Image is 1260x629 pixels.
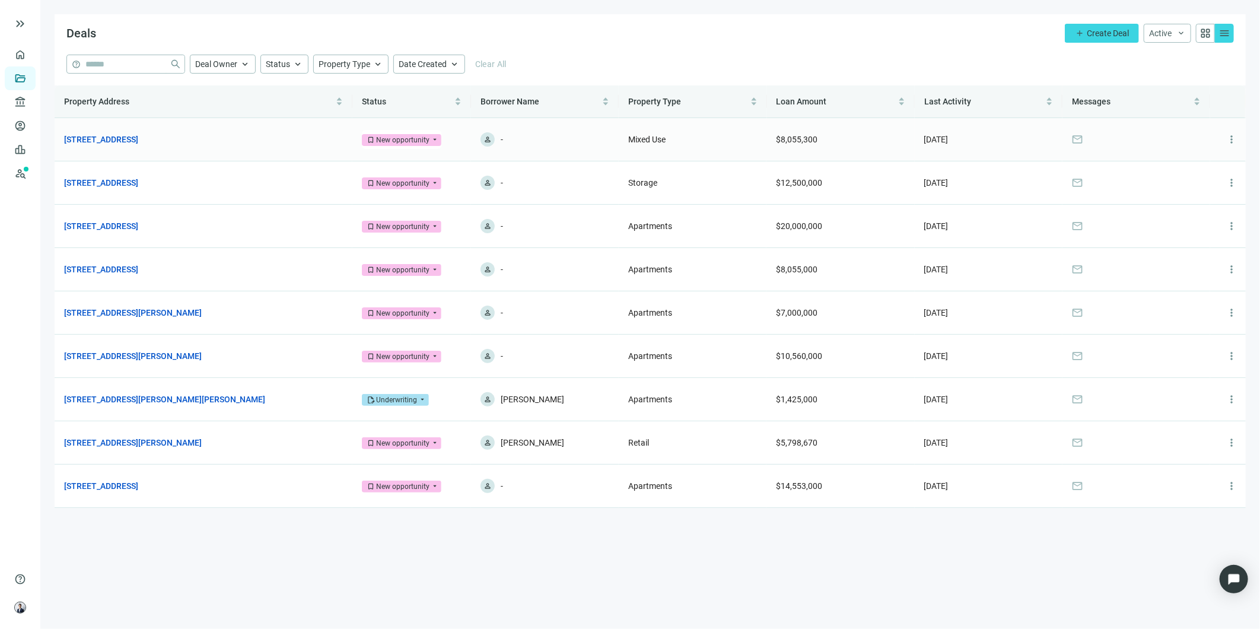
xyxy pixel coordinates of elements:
span: mail [1072,393,1084,405]
div: New opportunity [376,177,429,189]
span: [DATE] [924,481,949,491]
span: Property Type [628,97,681,106]
span: - [501,262,503,277]
span: [DATE] [924,265,949,274]
span: mail [1072,437,1084,449]
a: [STREET_ADDRESS][PERSON_NAME][PERSON_NAME] [64,393,265,406]
span: bookmark [367,439,375,447]
span: bookmark [367,482,375,491]
span: [DATE] [924,221,949,231]
span: - [501,306,503,320]
span: $12,500,000 [776,178,822,188]
button: more_vert [1220,301,1243,325]
span: Apartments [628,221,672,231]
div: New opportunity [376,134,429,146]
span: - [501,176,503,190]
span: more_vert [1226,307,1237,319]
span: more_vert [1226,480,1237,492]
a: [STREET_ADDRESS] [64,133,138,146]
div: New opportunity [376,264,429,276]
span: $8,055,000 [776,265,817,274]
a: [STREET_ADDRESS][PERSON_NAME] [64,436,202,449]
span: Last Activity [924,97,971,106]
span: bookmark [367,309,375,317]
span: keyboard_arrow_up [240,59,250,69]
div: New opportunity [376,437,429,449]
span: $20,000,000 [776,221,822,231]
div: New opportunity [376,351,429,363]
span: person [483,309,492,317]
span: menu [1218,27,1230,39]
span: bookmark [367,136,375,144]
span: more_vert [1226,263,1237,275]
span: Create Deal [1087,28,1129,38]
span: grid_view [1199,27,1211,39]
span: edit_document [367,396,375,404]
span: - [501,349,503,363]
span: Apartments [628,481,672,491]
button: more_vert [1220,474,1243,498]
span: person [483,439,492,447]
span: mail [1072,350,1084,362]
span: mail [1072,220,1084,232]
button: keyboard_double_arrow_right [13,17,27,31]
span: mail [1072,263,1084,275]
span: Borrower Name [481,97,539,106]
span: Apartments [628,265,672,274]
span: Apartments [628,308,672,317]
span: Active [1149,28,1172,38]
span: keyboard_arrow_up [373,59,383,69]
div: New opportunity [376,221,429,233]
span: Deal Owner [195,59,237,69]
span: more_vert [1226,220,1237,232]
span: [DATE] [924,351,949,361]
span: person [483,352,492,360]
span: Status [362,97,386,106]
span: bookmark [367,179,375,188]
div: New opportunity [376,481,429,493]
div: New opportunity [376,307,429,319]
span: keyboard_arrow_up [292,59,303,69]
span: help [14,573,26,585]
span: person [483,395,492,404]
button: more_vert [1220,171,1243,195]
span: [DATE] [924,178,949,188]
span: more_vert [1226,177,1237,189]
a: [STREET_ADDRESS][PERSON_NAME] [64,306,202,319]
span: $14,553,000 [776,481,822,491]
span: bookmark [367,266,375,274]
span: Storage [628,178,657,188]
span: $5,798,670 [776,438,817,447]
button: more_vert [1220,214,1243,238]
a: [STREET_ADDRESS] [64,479,138,493]
a: [STREET_ADDRESS] [64,220,138,233]
span: person [483,135,492,144]
span: mail [1072,177,1084,189]
span: [PERSON_NAME] [501,392,564,406]
span: mail [1072,307,1084,319]
button: more_vert [1220,128,1243,151]
img: avatar [15,602,26,613]
span: person [483,179,492,187]
span: $10,560,000 [776,351,822,361]
button: more_vert [1220,344,1243,368]
span: more_vert [1226,393,1237,405]
span: add [1075,28,1084,38]
span: [DATE] [924,438,949,447]
span: keyboard_arrow_down [1176,28,1186,38]
span: $1,425,000 [776,395,817,404]
span: mail [1072,134,1084,145]
span: person [483,222,492,230]
span: Retail [628,438,649,447]
span: more_vert [1226,134,1237,145]
span: more_vert [1226,437,1237,449]
span: more_vert [1226,350,1237,362]
span: help [72,60,81,69]
div: Open Intercom Messenger [1220,565,1248,593]
span: [DATE] [924,395,949,404]
span: Mixed Use [628,135,666,144]
button: more_vert [1220,431,1243,455]
span: [PERSON_NAME] [501,436,564,450]
button: more_vert [1220,387,1243,411]
span: Property Address [64,97,129,106]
